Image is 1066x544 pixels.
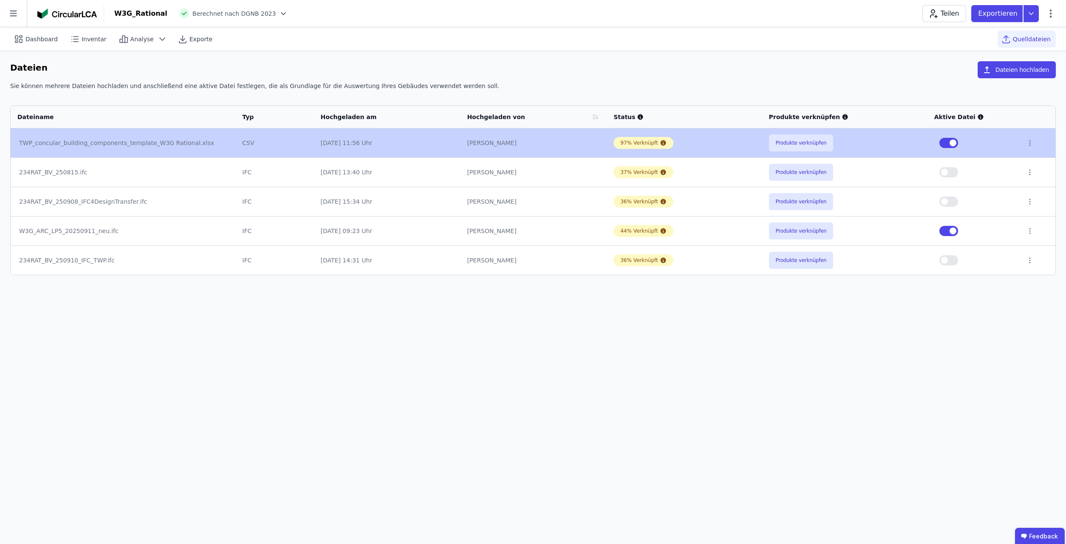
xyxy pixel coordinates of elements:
[321,256,454,265] div: [DATE] 14:31 Uhr
[467,113,589,121] div: Hochgeladen von
[769,252,834,269] button: Produkte verknüpfen
[114,9,167,19] div: W3G_Rational
[321,197,454,206] div: [DATE] 15:34 Uhr
[82,35,107,43] span: Inventar
[614,113,755,121] div: Status
[37,9,97,19] img: Concular
[242,227,307,235] div: IFC
[192,9,276,18] span: Berechnet nach DGNB 2023
[321,168,454,177] div: [DATE] 13:40 Uhr
[19,227,227,235] div: W3G_ARC_LP5_20250911_neu.ifc
[242,113,297,121] div: Typ
[242,197,307,206] div: IFC
[769,113,921,121] div: Produkte verknüpfen
[19,139,227,147] div: TWP_concular_building_components_template_W3G Rational.xlsx
[769,193,834,210] button: Produkte verknüpfen
[10,61,48,75] h6: Dateien
[321,227,454,235] div: [DATE] 09:23 Uhr
[978,9,1019,19] p: Exportieren
[130,35,154,43] span: Analyse
[10,82,1056,97] div: Sie können mehrere Dateien hochladen und anschließend eine aktive Datei festlegen, die als Grundl...
[25,35,58,43] span: Dashboard
[242,168,307,177] div: IFC
[620,198,658,205] div: 36% Verknüpft
[467,197,600,206] div: [PERSON_NAME]
[978,61,1056,78] button: Dateien hochladen
[19,168,227,177] div: 234RAT_BV_250815.ifc
[922,5,966,22] button: Teilen
[17,113,218,121] div: Dateiname
[769,222,834,239] button: Produkte verknüpfen
[620,140,658,146] div: 97% Verknüpft
[467,168,600,177] div: [PERSON_NAME]
[19,197,227,206] div: 234RAT_BV_250908_IFC4DesignTransfer.ifc
[620,169,658,176] div: 37% Verknüpft
[467,139,600,147] div: [PERSON_NAME]
[242,256,307,265] div: IFC
[769,164,834,181] button: Produkte verknüpfen
[934,113,1013,121] div: Aktive Datei
[1013,35,1051,43] span: Quelldateien
[467,256,600,265] div: [PERSON_NAME]
[189,35,212,43] span: Exporte
[321,139,454,147] div: [DATE] 11:56 Uhr
[242,139,307,147] div: CSV
[769,134,834,151] button: Produkte verknüpfen
[620,257,658,264] div: 36% Verknüpft
[19,256,227,265] div: 234RAT_BV_250910_IFC_TWP.ifc
[620,228,658,234] div: 44% Verknüpft
[467,227,600,235] div: [PERSON_NAME]
[321,113,443,121] div: Hochgeladen am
